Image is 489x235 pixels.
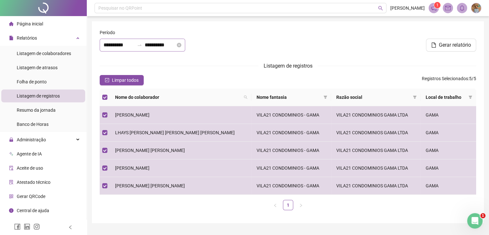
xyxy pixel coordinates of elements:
td: VILA21 CONDOMINIOS - GAMA [251,142,331,159]
span: info-circle [9,208,14,213]
span: Listagem de colaboradores [17,51,71,56]
span: Gerar QRCode [17,194,45,199]
span: Relatórios [17,35,37,41]
span: file [431,42,436,48]
span: Nome do colaborador [115,94,241,101]
span: search [242,92,249,102]
button: Limpar todos [100,75,144,85]
td: VILA21 CONDOMINIOS GAMA LTDA [331,124,421,142]
iframe: Intercom live chat [467,213,483,229]
span: Listagem de registros [264,63,312,69]
td: VILA21 CONDOMINIOS GAMA LTDA [331,142,421,159]
span: facebook [14,223,21,230]
td: VILA21 CONDOMINIOS - GAMA [251,177,331,195]
td: GAMA [421,159,476,177]
span: Listagem de atrasos [17,65,58,70]
span: audit [9,166,14,170]
td: VILA21 CONDOMINIOS GAMA LTDA [331,177,421,195]
span: Limpar todos [112,77,139,84]
span: lock [9,137,14,142]
span: left [68,225,73,230]
td: VILA21 CONDOMINIOS GAMA LTDA [331,106,421,124]
span: filter [412,92,418,102]
li: Próxima página [296,200,306,210]
span: close-circle [177,43,181,47]
span: linkedin [24,223,30,230]
span: Atestado técnico [17,180,50,185]
span: solution [9,180,14,184]
span: Período [100,29,115,36]
span: Página inicial [17,21,43,26]
span: Nome fantasia [257,94,321,101]
span: qrcode [9,194,14,199]
span: filter [322,92,329,102]
a: 1 [283,200,293,210]
span: filter [468,95,472,99]
td: VILA21 CONDOMINIOS - GAMA [251,124,331,142]
span: filter [323,95,327,99]
span: Aceite de uso [17,165,43,171]
span: check-square [105,78,109,82]
span: Central de ajuda [17,208,49,213]
td: GAMA [421,142,476,159]
img: 69849 [471,3,481,13]
span: [PERSON_NAME] [PERSON_NAME] [115,183,185,188]
span: left [273,203,277,207]
span: LHAYS [PERSON_NAME] [PERSON_NAME] [PERSON_NAME] [115,130,235,135]
span: right [299,203,303,207]
span: search [378,6,383,11]
span: Local de trabalho [426,94,466,101]
span: file [9,36,14,40]
span: Folha de ponto [17,79,47,84]
span: [PERSON_NAME] [115,112,149,117]
sup: 1 [434,2,440,8]
span: notification [431,5,437,11]
span: filter [467,92,474,102]
span: Listagem de registros [17,93,60,99]
td: VILA21 CONDOMINIOS - GAMA [251,159,331,177]
span: home [9,22,14,26]
span: [PERSON_NAME] [390,5,425,12]
span: swap-right [137,42,142,48]
span: Banco de Horas [17,122,49,127]
span: 1 [480,213,485,218]
span: Registros Selecionados [422,76,468,81]
span: Resumo da jornada [17,108,56,113]
span: [PERSON_NAME] [115,165,149,171]
span: Agente de IA [17,151,42,156]
span: search [244,95,248,99]
td: GAMA [421,177,476,195]
span: Gerar relatório [439,41,471,49]
span: [PERSON_NAME] [PERSON_NAME] [115,148,185,153]
button: right [296,200,306,210]
td: GAMA [421,124,476,142]
button: left [270,200,280,210]
span: : 5 / 5 [422,75,476,85]
span: Razão social [336,94,410,101]
span: Administração [17,137,46,142]
span: mail [445,5,451,11]
td: VILA21 CONDOMINIOS GAMA LTDA [331,159,421,177]
td: GAMA [421,106,476,124]
button: Gerar relatório [426,39,476,52]
li: Página anterior [270,200,280,210]
span: filter [413,95,417,99]
span: to [137,42,142,48]
td: VILA21 CONDOMINIOS - GAMA [251,106,331,124]
span: bell [459,5,465,11]
span: 1 [436,3,439,7]
span: instagram [33,223,40,230]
